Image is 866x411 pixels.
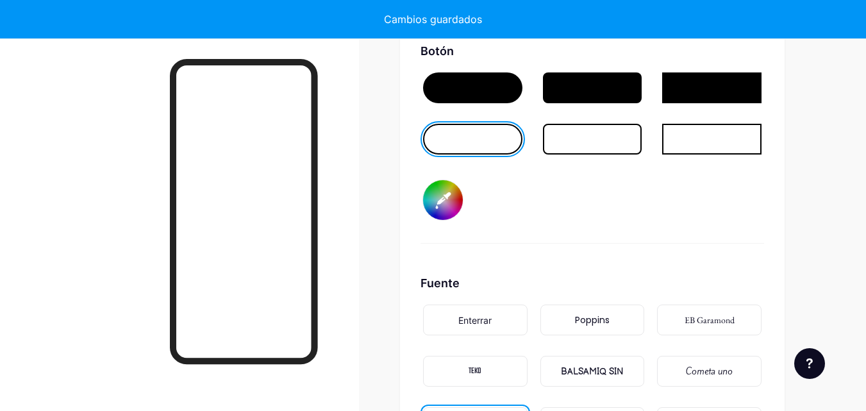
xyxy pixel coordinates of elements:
font: Cometa uno [686,365,733,378]
font: Fuente [421,276,460,290]
font: BALSAMIQ SIN [561,366,624,377]
font: Enterrar [458,315,492,326]
font: TEKO [469,365,481,378]
font: Botón [421,44,454,58]
font: EB Garamond [685,314,735,326]
font: Poppins [575,314,610,326]
font: Cambios guardados [384,13,482,26]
